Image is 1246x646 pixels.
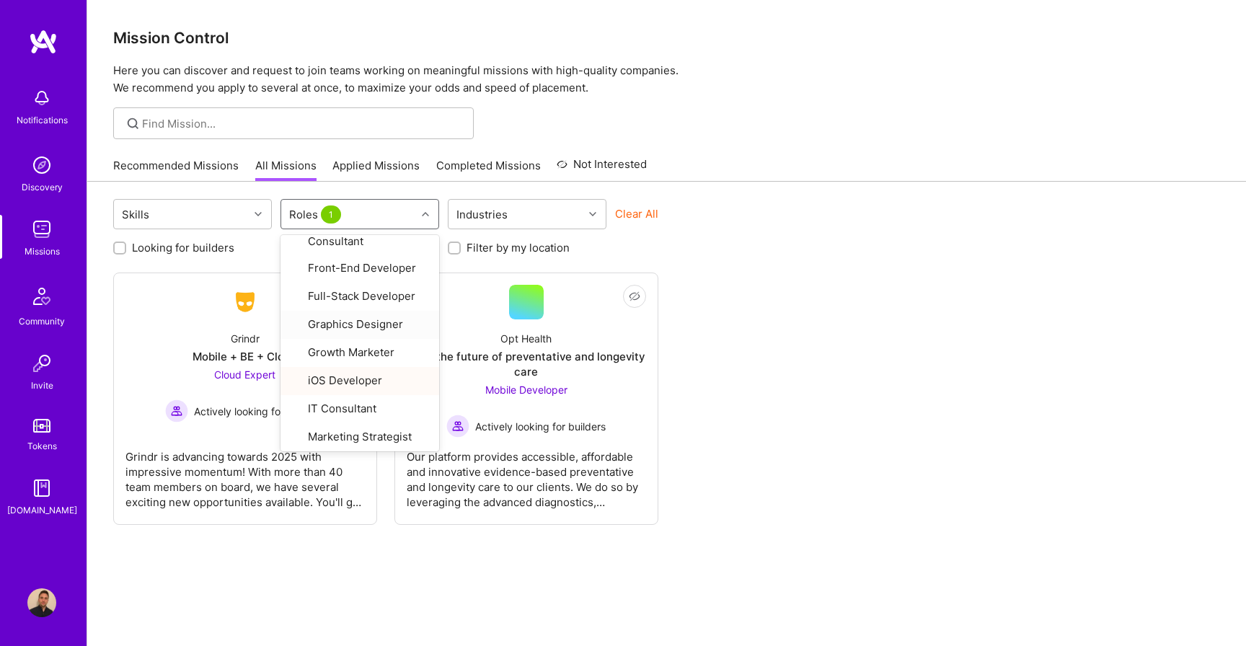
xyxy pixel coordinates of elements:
[7,503,77,518] div: [DOMAIN_NAME]
[500,331,552,346] div: Opt Health
[289,345,430,361] div: Growth Marketer
[113,62,1220,97] p: Here you can discover and request to join teams working on meaningful missions with high-quality ...
[289,317,430,333] div: Graphics Designer
[165,399,188,422] img: Actively looking for builders
[332,158,420,182] a: Applied Missions
[446,415,469,438] img: Actively looking for builders
[113,158,239,182] a: Recommended Missions
[118,204,153,225] div: Skills
[142,116,463,131] input: Find Mission...
[436,158,541,182] a: Completed Missions
[255,158,317,182] a: All Missions
[193,349,297,364] div: Mobile + BE + Cloud
[29,29,58,55] img: logo
[25,244,60,259] div: Missions
[214,368,275,381] span: Cloud Expert
[289,429,430,446] div: Marketing Strategist
[27,151,56,180] img: discovery
[615,206,658,221] button: Clear All
[228,289,262,315] img: Company Logo
[27,349,56,378] img: Invite
[27,438,57,453] div: Tokens
[27,588,56,617] img: User Avatar
[33,419,50,433] img: tokens
[231,331,260,346] div: Grindr
[27,84,56,112] img: bell
[19,314,65,329] div: Community
[17,112,68,128] div: Notifications
[113,29,1220,47] h3: Mission Control
[589,211,596,218] i: icon Chevron
[557,156,647,182] a: Not Interested
[289,401,430,417] div: IT Consultant
[467,240,570,255] label: Filter by my location
[629,291,640,302] i: icon EyeClosed
[24,588,60,617] a: User Avatar
[125,438,365,510] div: Grindr is advancing towards 2025 with impressive momentum! With more than 40 team members on boar...
[485,384,567,396] span: Mobile Developer
[289,288,430,305] div: Full-Stack Developer
[194,404,324,419] span: Actively looking for builders
[27,474,56,503] img: guide book
[27,215,56,244] img: teamwork
[289,373,430,389] div: iOS Developer
[289,260,430,277] div: Front-End Developer
[25,279,59,314] img: Community
[422,211,429,218] i: icon Chevron
[31,378,53,393] div: Invite
[407,438,646,510] div: Our platform provides accessible, affordable and innovative evidence-based preventative and longe...
[475,419,606,434] span: Actively looking for builders
[125,115,141,132] i: icon SearchGrey
[132,240,234,255] label: Looking for builders
[286,204,348,225] div: Roles
[255,211,262,218] i: icon Chevron
[407,285,646,513] a: Opt HealthBuild the future of preventative and longevity careMobile Developer Actively looking fo...
[125,285,365,513] a: Company LogoGrindrMobile + BE + CloudCloud Expert Actively looking for buildersActively looking f...
[453,204,511,225] div: Industries
[407,349,646,379] div: Build the future of preventative and longevity care
[321,205,341,224] span: 1
[22,180,63,195] div: Discovery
